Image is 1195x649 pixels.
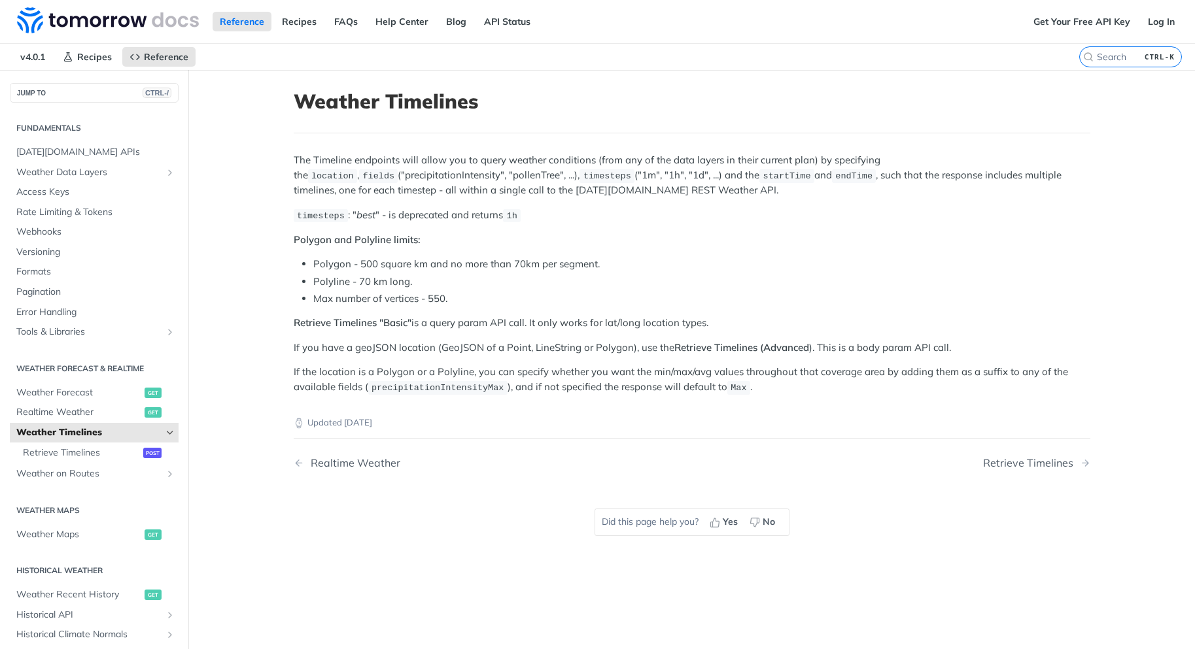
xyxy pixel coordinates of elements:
a: Formats [10,262,179,282]
h2: Weather Maps [10,505,179,516]
button: JUMP TOCTRL-/ [10,83,179,103]
h2: Historical Weather [10,565,179,576]
img: Tomorrow.io Weather API Docs [17,7,199,33]
span: Reference [144,51,188,63]
strong: Retrieve Timelines (Advanced [674,341,809,354]
kbd: CTRL-K [1141,50,1178,63]
a: Log In [1141,12,1182,31]
button: Hide subpages for Weather Timelines [165,427,175,438]
span: Weather Forecast [16,386,141,399]
a: Get Your Free API Key [1026,12,1137,31]
span: Error Handling [16,306,175,319]
span: No [763,515,775,529]
span: get [145,590,162,600]
a: Weather Data LayersShow subpages for Weather Data Layers [10,163,179,182]
a: API Status [477,12,538,31]
a: Weather on RoutesShow subpages for Weather on Routes [10,464,179,484]
a: Reference [213,12,271,31]
span: Weather Timelines [16,426,162,439]
a: Rate Limiting & Tokens [10,203,179,222]
span: Versioning [16,246,175,259]
span: Historical API [16,608,162,622]
nav: Pagination Controls [294,444,1090,482]
button: Show subpages for Historical API [165,610,175,620]
span: Weather Data Layers [16,166,162,179]
p: If you have a geoJSON location (GeoJSON of a Point, LineString or Polygon), use the ). This is a ... [294,341,1090,356]
a: Recipes [56,47,119,67]
a: Versioning [10,242,179,262]
span: timesteps [583,171,631,181]
span: timesteps [297,211,345,221]
p: : " " - is deprecated and returns [294,208,1090,223]
span: Recipes [77,51,112,63]
a: Recipes [275,12,324,31]
span: Max [731,383,746,393]
button: Yes [705,512,745,532]
span: [DATE][DOMAIN_NAME] APIs [16,146,175,159]
div: Retrieve Timelines [983,457,1080,469]
a: Pagination [10,282,179,302]
span: Weather on Routes [16,467,162,480]
span: Rate Limiting & Tokens [16,206,175,219]
a: Historical APIShow subpages for Historical API [10,605,179,625]
span: Pagination [16,286,175,299]
h1: Weather Timelines [294,90,1090,113]
span: fields [362,171,394,181]
button: Show subpages for Historical Climate Normals [165,629,175,640]
span: get [145,407,162,418]
p: is a query param API call. It only works for lat/long location types. [294,316,1090,331]
div: Did this page help you? [595,508,789,536]
span: CTRL-/ [143,88,171,98]
span: Retrieve Timelines [23,446,140,459]
span: Realtime Weather [16,406,141,419]
p: If the location is a Polygon or a Polyline, you can specify whether you want the min/max/avg valu... [294,365,1090,395]
span: post [143,448,162,458]
a: Weather Forecastget [10,383,179,403]
span: Webhooks [16,225,175,239]
span: v4.0.1 [13,47,52,67]
li: Max number of vertices - 550. [313,291,1090,307]
a: Next Page: Retrieve Timelines [983,457,1090,469]
span: Yes [723,515,738,529]
a: Help Center [368,12,436,31]
li: Polygon - 500 square km and no more than 70km per segment. [313,257,1090,272]
button: No [745,512,782,532]
span: location [311,171,354,181]
li: Polyline - 70 km long. [313,275,1090,290]
a: Weather Recent Historyget [10,585,179,605]
a: [DATE][DOMAIN_NAME] APIs [10,142,179,162]
span: endTime [835,171,873,181]
a: Error Handling [10,303,179,322]
em: best [356,208,375,221]
a: Weather Mapsget [10,525,179,544]
p: The Timeline endpoints will allow you to query weather conditions (from any of the data layers in... [294,153,1090,197]
a: Previous Page: Realtime Weather [294,457,635,469]
h2: Fundamentals [10,122,179,134]
span: get [145,529,162,540]
a: Tools & LibrariesShow subpages for Tools & Libraries [10,322,179,342]
a: Blog [439,12,474,31]
strong: Polygon and Polyline limits: [294,233,421,246]
a: Webhooks [10,222,179,242]
a: Retrieve Timelinespost [16,443,179,463]
span: startTime [763,171,811,181]
a: FAQs [327,12,365,31]
strong: Retrieve Timelines "Basic" [294,316,411,329]
span: Tools & Libraries [16,325,162,339]
span: Weather Maps [16,528,141,541]
a: Weather TimelinesHide subpages for Weather Timelines [10,423,179,442]
a: Historical Climate NormalsShow subpages for Historical Climate Normals [10,625,179,644]
span: precipitationIntensityMax [372,383,504,393]
span: Historical Climate Normals [16,628,162,641]
span: get [145,388,162,398]
h2: Weather Forecast & realtime [10,363,179,374]
button: Show subpages for Tools & Libraries [165,327,175,337]
a: Reference [122,47,196,67]
svg: Search [1083,52,1094,62]
span: 1h [507,211,517,221]
a: Realtime Weatherget [10,403,179,422]
span: Weather Recent History [16,588,141,601]
button: Show subpages for Weather Data Layers [165,167,175,178]
a: Access Keys [10,182,179,202]
p: Updated [DATE] [294,416,1090,429]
